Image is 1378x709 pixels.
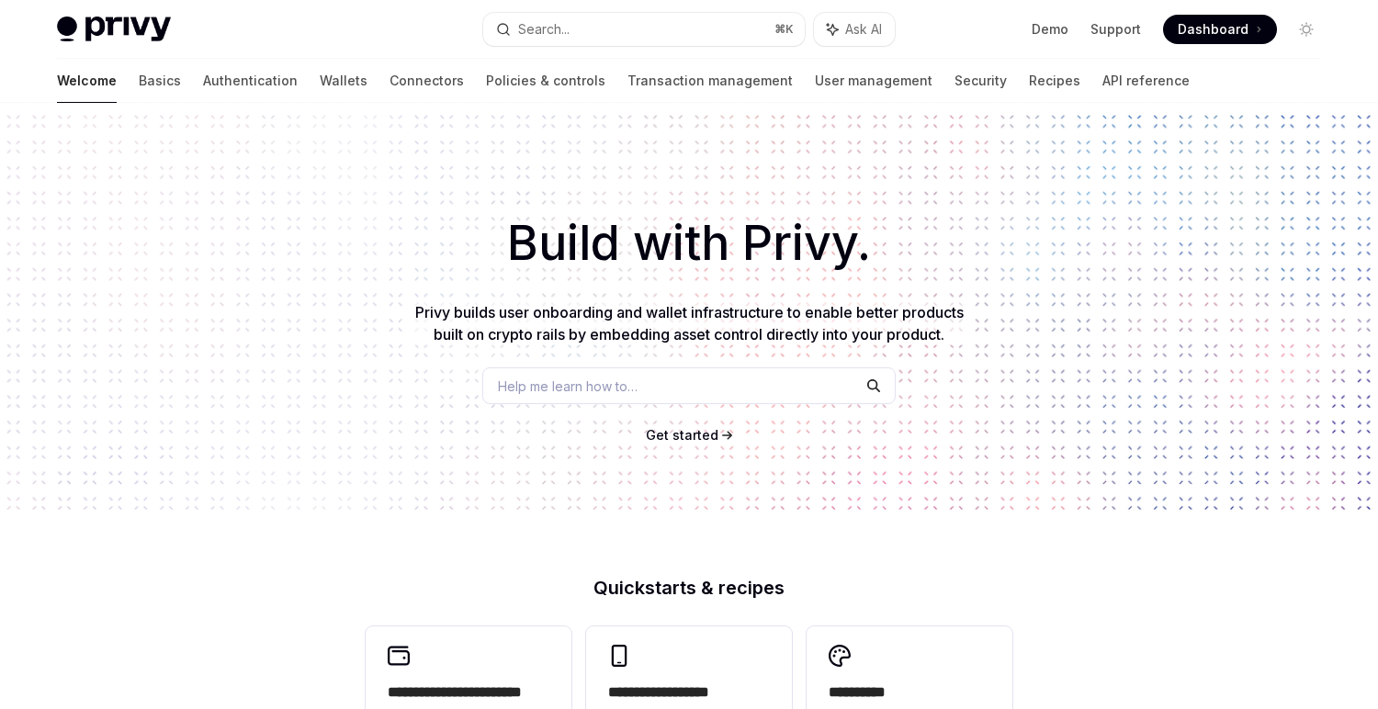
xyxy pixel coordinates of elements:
a: Authentication [203,59,298,103]
a: Support [1090,20,1141,39]
span: ⌘ K [774,22,794,37]
a: Recipes [1029,59,1080,103]
span: Dashboard [1178,20,1248,39]
button: Ask AI [814,13,895,46]
h2: Quickstarts & recipes [366,579,1012,597]
a: Policies & controls [486,59,605,103]
span: Privy builds user onboarding and wallet infrastructure to enable better products built on crypto ... [415,303,964,343]
button: Toggle dark mode [1292,15,1321,44]
a: Connectors [390,59,464,103]
span: Help me learn how to… [498,377,638,396]
a: Demo [1032,20,1068,39]
a: API reference [1102,59,1190,103]
a: Transaction management [627,59,793,103]
a: Security [954,59,1007,103]
a: User management [815,59,932,103]
button: Search...⌘K [483,13,805,46]
h1: Build with Privy. [29,208,1349,279]
a: Get started [646,426,718,445]
div: Search... [518,18,570,40]
a: Welcome [57,59,117,103]
a: Dashboard [1163,15,1277,44]
a: Wallets [320,59,367,103]
a: Basics [139,59,181,103]
span: Get started [646,427,718,443]
span: Ask AI [845,20,882,39]
img: light logo [57,17,171,42]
